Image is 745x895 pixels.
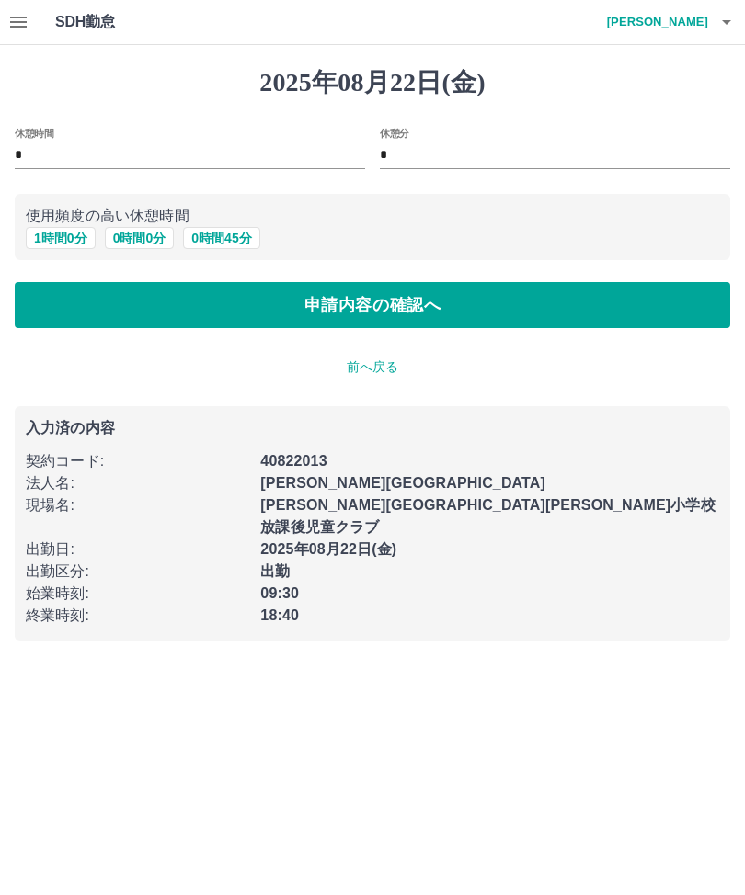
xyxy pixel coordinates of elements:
b: [PERSON_NAME][GEOGRAPHIC_DATA] [260,475,545,491]
p: 使用頻度の高い休憩時間 [26,205,719,227]
p: 前へ戻る [15,357,730,377]
p: 現場名 : [26,494,249,516]
p: 出勤日 : [26,538,249,561]
label: 休憩分 [380,126,409,140]
p: 契約コード : [26,450,249,472]
p: 始業時刻 : [26,583,249,605]
b: 09:30 [260,585,299,601]
b: 40822013 [260,453,327,469]
h1: 2025年08月22日(金) [15,67,730,98]
b: 2025年08月22日(金) [260,541,396,557]
b: 18:40 [260,607,299,623]
p: 法人名 : [26,472,249,494]
p: 入力済の内容 [26,421,719,436]
button: 1時間0分 [26,227,96,249]
button: 0時間45分 [183,227,259,249]
button: 0時間0分 [105,227,175,249]
b: [PERSON_NAME][GEOGRAPHIC_DATA][PERSON_NAME]小学校放課後児童クラブ [260,497,715,535]
button: 申請内容の確認へ [15,282,730,328]
p: 終業時刻 : [26,605,249,627]
label: 休憩時間 [15,126,53,140]
b: 出勤 [260,563,290,579]
p: 出勤区分 : [26,561,249,583]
